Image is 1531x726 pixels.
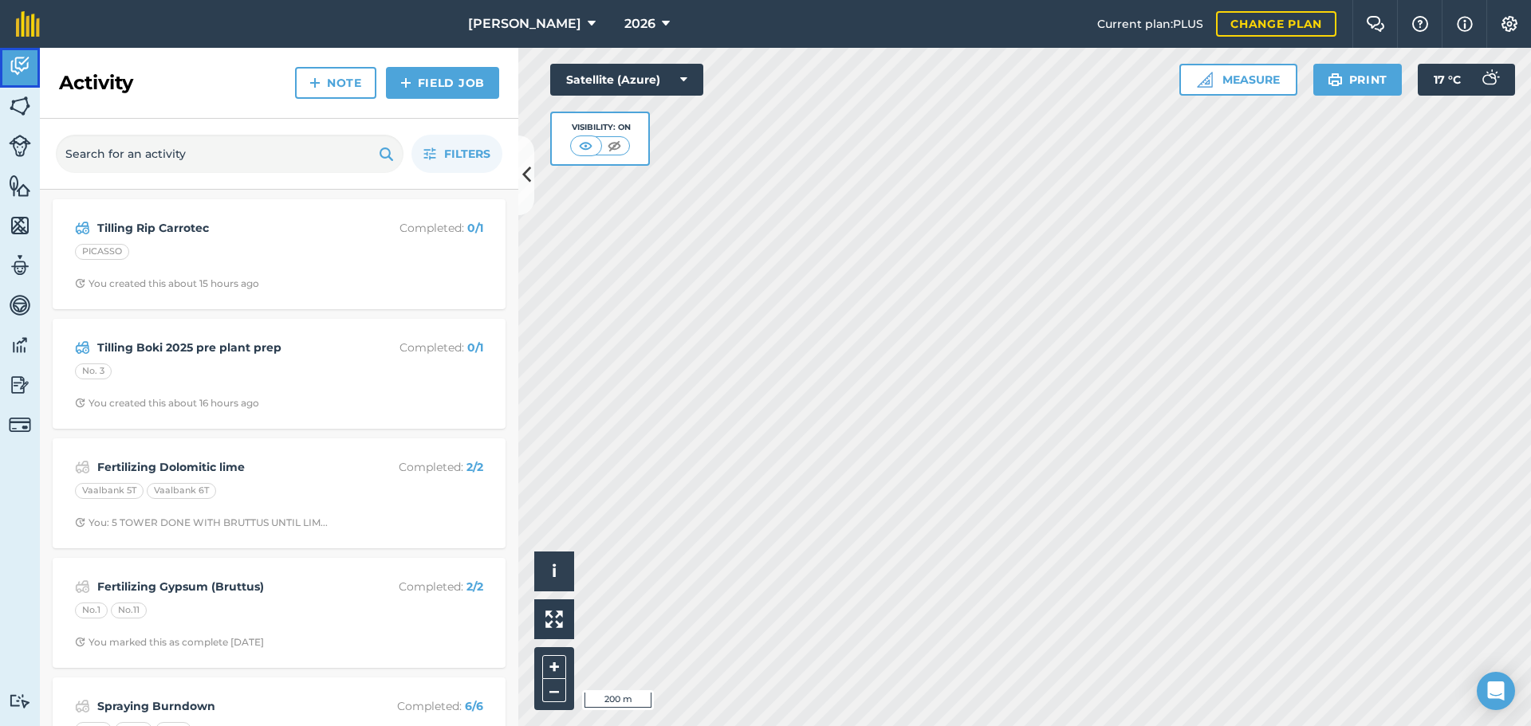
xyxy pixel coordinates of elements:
[62,328,496,419] a: Tilling Boki 2025 pre plant prepCompleted: 0/1No. 3Clock with arrow pointing clockwiseYou created...
[1097,15,1203,33] span: Current plan : PLUS
[75,516,328,529] div: You: 5 TOWER DONE WITH BRUTTUS UNTIL LIM...
[356,339,483,356] p: Completed :
[444,145,490,163] span: Filters
[75,397,259,410] div: You created this about 16 hours ago
[97,458,350,476] strong: Fertilizing Dolomitic lime
[147,483,216,499] div: Vaalbank 6T
[75,278,85,288] img: Clock with arrow pointing clockwise
[1418,64,1515,96] button: 17 °C
[97,697,350,715] strong: Spraying Burndown
[75,577,90,596] img: svg+xml;base64,PD94bWwgdmVyc2lvbj0iMS4wIiBlbmNvZGluZz0idXRmLTgiPz4KPCEtLSBHZW5lcmF0b3I6IEFkb2JlIE...
[604,138,624,154] img: svg+xml;base64,PHN2ZyB4bWxucz0iaHR0cDovL3d3dy53My5vcmcvMjAwMC9zdmciIHdpZHRoPSI1MCIgaGVpZ2h0PSI0MC...
[9,253,31,277] img: svg+xml;base64,PD94bWwgdmVyc2lvbj0iMS4wIiBlbmNvZGluZz0idXRmLTgiPz4KPCEtLSBHZW5lcmF0b3I6IEFkb2JlIE...
[97,578,350,595] strong: Fertilizing Gypsum (Bruttus)
[75,457,90,477] img: svg+xml;base64,PD94bWwgdmVyc2lvbj0iMS4wIiBlbmNvZGluZz0idXRmLTgiPz4KPCEtLSBHZW5lcmF0b3I6IEFkb2JlIE...
[467,221,483,235] strong: 0 / 1
[1216,11,1336,37] a: Change plan
[379,144,394,163] img: svg+xml;base64,PHN2ZyB4bWxucz0iaHR0cDovL3d3dy53My5vcmcvMjAwMC9zdmciIHdpZHRoPSIxOSIgaGVpZ2h0PSIyNC...
[75,697,90,716] img: svg+xml;base64,PD94bWwgdmVyc2lvbj0iMS4wIiBlbmNvZGluZz0idXRmLTgiPz4KPCEtLSBHZW5lcmF0b3I6IEFkb2JlIE...
[356,578,483,595] p: Completed :
[75,636,264,649] div: You marked this as complete [DATE]
[576,138,596,154] img: svg+xml;base64,PHN2ZyB4bWxucz0iaHR0cDovL3d3dy53My5vcmcvMjAwMC9zdmciIHdpZHRoPSI1MCIgaGVpZ2h0PSI0MC...
[9,135,31,157] img: svg+xml;base64,PD94bWwgdmVyc2lvbj0iMS4wIiBlbmNvZGluZz0idXRmLTgiPz4KPCEtLSBHZW5lcmF0b3I6IEFkb2JlIE...
[1477,672,1515,710] div: Open Intercom Messenger
[550,64,703,96] button: Satellite (Azure)
[1434,64,1461,96] span: 17 ° C
[1366,16,1385,32] img: Two speech bubbles overlapping with the left bubble in the forefront
[1179,64,1297,96] button: Measure
[97,339,350,356] strong: Tilling Boki 2025 pre plant prep
[1500,16,1519,32] img: A cog icon
[9,174,31,198] img: svg+xml;base64,PHN2ZyB4bWxucz0iaHR0cDovL3d3dy53My5vcmcvMjAwMC9zdmciIHdpZHRoPSI1NiIgaGVpZ2h0PSI2MC...
[97,219,350,237] strong: Tilling Rip Carrotec
[75,244,129,260] div: PICASSO
[386,67,499,99] a: Field Job
[59,70,133,96] h2: Activity
[400,73,411,92] img: svg+xml;base64,PHN2ZyB4bWxucz0iaHR0cDovL3d3dy53My5vcmcvMjAwMC9zdmciIHdpZHRoPSIxNCIgaGVpZ2h0PSIyNC...
[9,414,31,436] img: svg+xml;base64,PD94bWwgdmVyc2lvbj0iMS4wIiBlbmNvZGluZz0idXRmLTgiPz4KPCEtLSBHZW5lcmF0b3I6IEFkb2JlIE...
[467,340,483,355] strong: 0 / 1
[1328,70,1343,89] img: svg+xml;base64,PHN2ZyB4bWxucz0iaHR0cDovL3d3dy53My5vcmcvMjAwMC9zdmciIHdpZHRoPSIxOSIgaGVpZ2h0PSIyNC...
[9,214,31,237] img: svg+xml;base64,PHN2ZyB4bWxucz0iaHR0cDovL3d3dy53My5vcmcvMjAwMC9zdmciIHdpZHRoPSI1NiIgaGVpZ2h0PSI2MC...
[9,54,31,78] img: svg+xml;base64,PD94bWwgdmVyc2lvbj0iMS4wIiBlbmNvZGluZz0idXRmLTgiPz4KPCEtLSBHZW5lcmF0b3I6IEFkb2JlIE...
[9,373,31,397] img: svg+xml;base64,PD94bWwgdmVyc2lvbj0iMS4wIiBlbmNvZGluZz0idXRmLTgiPz4KPCEtLSBHZW5lcmF0b3I6IEFkb2JlIE...
[75,637,85,647] img: Clock with arrow pointing clockwise
[356,697,483,715] p: Completed :
[466,579,483,594] strong: 2 / 2
[9,94,31,118] img: svg+xml;base64,PHN2ZyB4bWxucz0iaHR0cDovL3d3dy53My5vcmcvMjAwMC9zdmciIHdpZHRoPSI1NiIgaGVpZ2h0PSI2MC...
[356,458,483,476] p: Completed :
[9,293,31,317] img: svg+xml;base64,PD94bWwgdmVyc2lvbj0iMS4wIiBlbmNvZGluZz0idXRmLTgiPz4KPCEtLSBHZW5lcmF0b3I6IEFkb2JlIE...
[75,363,112,379] div: No. 3
[542,655,566,679] button: +
[309,73,321,92] img: svg+xml;base64,PHN2ZyB4bWxucz0iaHR0cDovL3d3dy53My5vcmcvMjAwMC9zdmciIHdpZHRoPSIxNCIgaGVpZ2h0PSIyNC...
[75,277,259,290] div: You created this about 15 hours ago
[542,679,566,702] button: –
[466,460,483,474] strong: 2 / 2
[570,121,631,134] div: Visibility: On
[356,219,483,237] p: Completed :
[62,567,496,658] a: Fertilizing Gypsum (Bruttus)Completed: 2/2No.1No.11Clock with arrow pointing clockwiseYou marked ...
[1474,64,1505,96] img: svg+xml;base64,PD94bWwgdmVyc2lvbj0iMS4wIiBlbmNvZGluZz0idXRmLTgiPz4KPCEtLSBHZW5lcmF0b3I6IEFkb2JlIE...
[75,218,90,237] img: svg+xml;base64,PD94bWwgdmVyc2lvbj0iMS4wIiBlbmNvZGluZz0idXRmLTgiPz4KPCEtLSBHZW5lcmF0b3I6IEFkb2JlIE...
[624,14,655,33] span: 2026
[56,135,403,173] input: Search for an activity
[534,551,574,591] button: i
[552,561,557,581] span: i
[16,11,40,37] img: fieldmargin Logo
[468,14,581,33] span: [PERSON_NAME]
[1411,16,1430,32] img: A question mark icon
[465,699,483,713] strong: 6 / 6
[9,333,31,357] img: svg+xml;base64,PD94bWwgdmVyc2lvbj0iMS4wIiBlbmNvZGluZz0idXRmLTgiPz4KPCEtLSBHZW5lcmF0b3I6IEFkb2JlIE...
[411,135,502,173] button: Filters
[75,602,108,618] div: No.1
[75,398,85,408] img: Clock with arrow pointing clockwise
[75,517,85,528] img: Clock with arrow pointing clockwise
[111,602,147,618] div: No.11
[9,693,31,708] img: svg+xml;base64,PD94bWwgdmVyc2lvbj0iMS4wIiBlbmNvZGluZz0idXRmLTgiPz4KPCEtLSBHZW5lcmF0b3I6IEFkb2JlIE...
[62,209,496,300] a: Tilling Rip CarrotecCompleted: 0/1PICASSOClock with arrow pointing clockwiseYou created this abou...
[75,483,144,499] div: Vaalbank 5T
[1313,64,1403,96] button: Print
[295,67,376,99] a: Note
[545,610,563,628] img: Four arrows, one pointing top left, one top right, one bottom right and the last bottom left
[1197,72,1213,88] img: Ruler icon
[62,448,496,539] a: Fertilizing Dolomitic limeCompleted: 2/2Vaalbank 5TVaalbank 6TClock with arrow pointing clockwise...
[1457,14,1473,33] img: svg+xml;base64,PHN2ZyB4bWxucz0iaHR0cDovL3d3dy53My5vcmcvMjAwMC9zdmciIHdpZHRoPSIxNyIgaGVpZ2h0PSIxNy...
[75,338,90,357] img: svg+xml;base64,PD94bWwgdmVyc2lvbj0iMS4wIiBlbmNvZGluZz0idXRmLTgiPz4KPCEtLSBHZW5lcmF0b3I6IEFkb2JlIE...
